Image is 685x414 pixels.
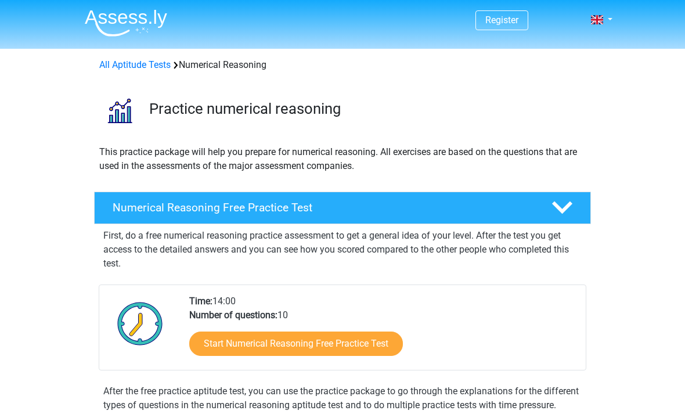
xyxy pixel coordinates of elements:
p: First, do a free numerical reasoning practice assessment to get a general idea of your level. Aft... [103,229,582,271]
img: Assessly [85,9,167,37]
img: numerical reasoning [95,86,144,135]
h3: Practice numerical reasoning [149,100,582,118]
a: All Aptitude Tests [99,59,171,70]
img: Clock [111,294,170,352]
h4: Numerical Reasoning Free Practice Test [113,201,533,214]
a: Numerical Reasoning Free Practice Test [89,192,596,224]
p: This practice package will help you prepare for numerical reasoning. All exercises are based on t... [99,145,586,173]
b: Number of questions: [189,309,277,321]
a: Register [485,15,518,26]
a: Start Numerical Reasoning Free Practice Test [189,332,403,356]
div: Numerical Reasoning [95,58,590,72]
div: 14:00 10 [181,294,585,370]
b: Time: [189,296,212,307]
div: After the free practice aptitude test, you can use the practice package to go through the explana... [99,384,586,412]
